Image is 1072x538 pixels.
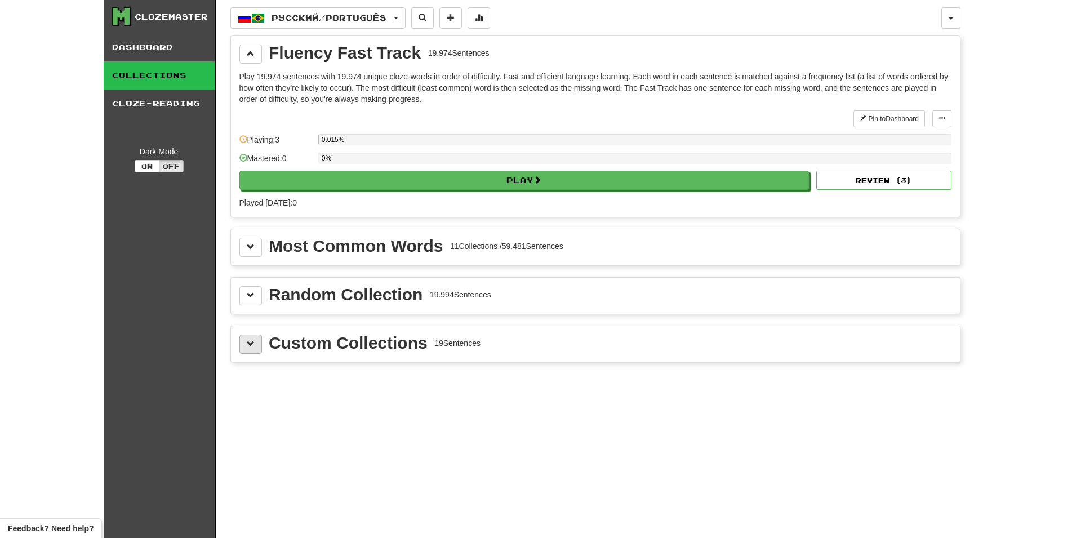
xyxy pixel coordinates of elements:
div: Mastered: 0 [239,153,313,171]
a: Cloze-Reading [104,90,215,118]
div: 19.994 Sentences [430,289,491,300]
button: Search sentences [411,7,434,29]
button: More stats [468,7,490,29]
button: Play [239,171,809,190]
div: Playing: 3 [239,134,313,153]
div: Custom Collections [269,335,428,352]
p: Play 19.974 sentences with 19.974 unique cloze-words in order of difficulty. Fast and efficient l... [239,71,951,105]
button: Add sentence to collection [439,7,462,29]
div: Fluency Fast Track [269,45,421,61]
div: 19.974 Sentences [428,47,490,59]
button: Русский/Português [230,7,406,29]
div: 19 Sentences [434,337,481,349]
div: Most Common Words [269,238,443,255]
button: Off [159,160,184,172]
a: Dashboard [104,33,215,61]
button: Review (3) [816,171,951,190]
span: Played [DATE]: 0 [239,198,297,207]
div: Random Collection [269,286,422,303]
a: Collections [104,61,215,90]
button: Pin toDashboard [853,110,925,127]
span: Русский / Português [272,13,386,23]
div: Dark Mode [112,146,206,157]
span: Open feedback widget [8,523,94,534]
div: Clozemaster [135,11,208,23]
button: On [135,160,159,172]
div: 11 Collections / 59.481 Sentences [450,241,563,252]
